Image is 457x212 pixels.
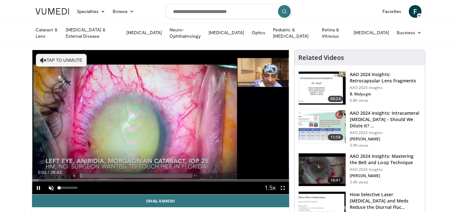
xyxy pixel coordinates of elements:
h3: AAO 2024 Insights: Intracameral [MEDICAL_DATA] - Should We Dilute It? … [350,110,421,129]
span: 26:43 [50,170,62,175]
a: Specialties [73,5,109,18]
button: Fullscreen [276,182,289,194]
p: AAO 2024 Insights [350,167,421,172]
p: [PERSON_NAME] [350,137,421,142]
input: Search topics, interventions [165,4,292,19]
a: Optics [248,26,269,39]
h4: Related Videos [298,54,344,61]
span: 11:58 [328,134,343,140]
img: VuMedi Logo [36,8,69,15]
a: Email Ramesh [32,195,289,207]
h3: How Selective Laser [MEDICAL_DATA] and Meds Reduce the Diurnal Fluc… [350,191,421,210]
button: Pause [32,182,45,194]
p: 3.4K views [350,180,368,185]
a: Browse [109,5,138,18]
img: 22a3a3a3-03de-4b31-bd81-a17540334f4a.150x105_q85_crop-smart_upscale.jpg [299,153,346,186]
a: Retina & Vitreous [318,27,350,39]
a: 09:24 AAO 2024 Insights: Retrocapsular Lens Fragments AAO 2024 Insights B. Malyugin 6.8K views [298,71,421,105]
a: [MEDICAL_DATA] [350,26,393,39]
a: Business [393,26,425,39]
button: Tap to unmute [36,54,87,67]
p: [PERSON_NAME] [350,173,421,178]
h3: AAO 2024 Insights: Mastering the Belt and Loop Technique [350,153,421,166]
p: B. Malyugin [350,92,421,97]
a: [MEDICAL_DATA] & External Disease [62,27,123,39]
img: de733f49-b136-4bdc-9e00-4021288efeb7.150x105_q85_crop-smart_upscale.jpg [299,110,346,143]
span: / [48,170,49,175]
a: Cataract & Lens [32,27,62,39]
div: Volume Level [59,187,77,189]
div: Progress Bar [32,179,289,182]
a: Neuro-Ophthalmology [166,27,205,39]
a: [MEDICAL_DATA] [123,26,166,39]
p: 6.8K views [350,98,368,103]
a: 18:41 AAO 2024 Insights: Mastering the Belt and Loop Technique AAO 2024 Insights [PERSON_NAME] 3.... [298,153,421,187]
p: AAO 2024 Insights [350,130,421,135]
a: Favorites [379,5,405,18]
button: Unmute [45,182,57,194]
h3: AAO 2024 Insights: Retrocapsular Lens Fragments [350,71,421,84]
span: 18:41 [328,177,343,183]
img: 01f52a5c-6a53-4eb2-8a1d-dad0d168ea80.150x105_q85_crop-smart_upscale.jpg [299,72,346,105]
p: 3.9K views [350,143,368,148]
video-js: Video Player [32,50,289,195]
button: Playback Rate [264,182,276,194]
a: F [409,5,421,18]
span: 09:24 [328,96,343,102]
span: 0:02 [38,170,46,175]
p: AAO 2024 Insights [350,85,421,90]
a: [MEDICAL_DATA] [205,26,248,39]
a: Pediatric & [MEDICAL_DATA] [269,27,318,39]
a: 11:58 AAO 2024 Insights: Intracameral [MEDICAL_DATA] - Should We Dilute It? … AAO 2024 Insights [... [298,110,421,148]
